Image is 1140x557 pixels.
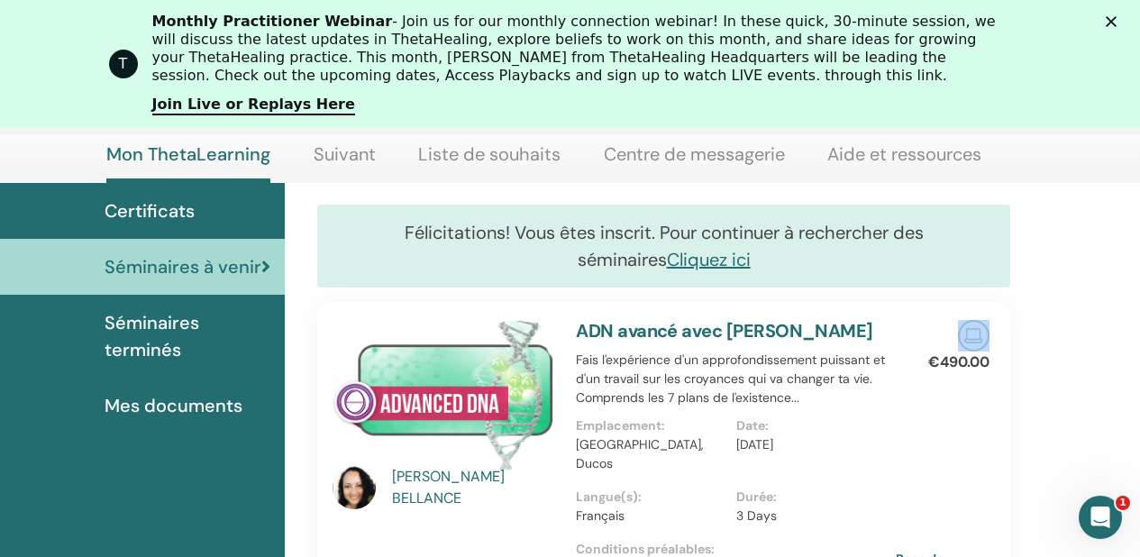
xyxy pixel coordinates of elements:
p: Durée : [736,488,885,507]
p: Emplacement : [576,416,725,435]
span: Mes documents [105,392,242,419]
a: Suivant [314,143,376,178]
iframe: Intercom live chat [1079,496,1122,539]
a: Mon ThetaLearning [106,143,270,183]
a: Join Live or Replays Here [152,96,355,115]
a: [PERSON_NAME] BELLANCE [392,466,559,509]
img: Live Online Seminar [958,320,990,352]
p: 3 Days [736,507,885,525]
p: €490.00 [928,352,990,373]
b: Monthly Practitioner Webinar [152,13,393,30]
div: Profile image for ThetaHealing [109,50,138,78]
img: default.jpg [333,466,376,509]
p: Langue(s) : [576,488,725,507]
p: [GEOGRAPHIC_DATA], Ducos [576,435,725,473]
a: Centre de messagerie [604,143,785,178]
span: Séminaires à venir [105,253,261,280]
span: 1 [1116,496,1130,510]
span: Certificats [105,197,195,224]
a: Aide et ressources [827,143,981,178]
span: Séminaires terminés [105,309,270,363]
a: Liste de souhaits [418,143,561,178]
p: Fais l'expérience d'un approfondissement puissant et d'un travail sur les croyances qui va change... [576,351,896,407]
div: - Join us for our monthly connection webinar! In these quick, 30-minute session, we will discuss ... [152,13,1003,85]
p: Date : [736,416,885,435]
div: Fermer [1106,16,1124,27]
img: ADN avancé [333,320,554,471]
a: Cliquez ici [667,248,751,271]
p: [DATE] [736,435,885,454]
div: Félicitations! Vous êtes inscrit. Pour continuer à rechercher des séminaires [317,205,1010,288]
a: ADN avancé avec [PERSON_NAME] [576,319,873,342]
p: Français [576,507,725,525]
